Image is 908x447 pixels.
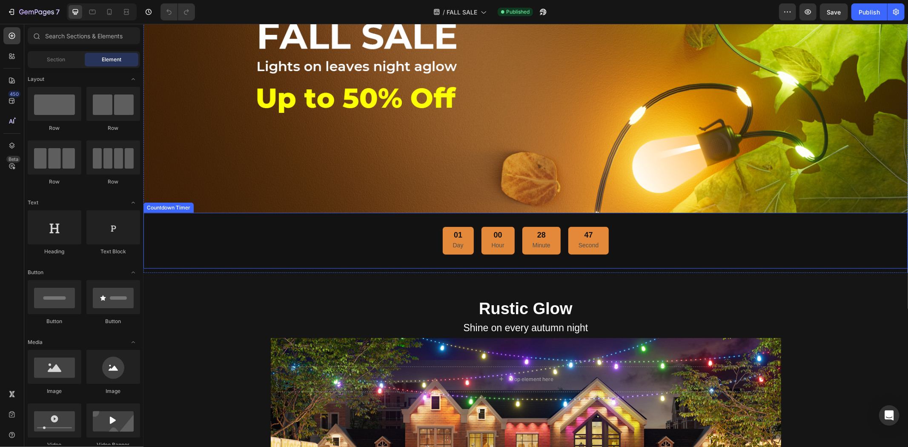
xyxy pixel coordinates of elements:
div: 01 [309,206,320,216]
h2: Rustic Glow [127,275,638,295]
div: 28 [389,206,407,216]
iframe: Design area [143,24,908,447]
span: Toggle open [126,335,140,349]
div: Row [28,124,81,132]
div: Button [86,318,140,325]
div: Image [86,387,140,395]
span: Layout [28,75,44,83]
div: Beta [6,156,20,163]
span: Toggle open [126,196,140,209]
div: Countdown Timer [2,180,49,188]
div: Row [86,178,140,186]
span: Toggle open [126,266,140,279]
button: 7 [3,3,63,20]
p: 7 [56,7,60,17]
div: Drop element here [365,352,410,359]
div: Row [86,124,140,132]
button: Publish [851,3,887,20]
div: Text Block [86,248,140,255]
span: Element [102,56,121,63]
div: Button [28,318,81,325]
div: Image [28,387,81,395]
button: Save [820,3,848,20]
span: Section [47,56,66,63]
p: Minute [389,216,407,227]
span: Save [827,9,841,16]
span: / [443,8,445,17]
span: Text [28,199,38,206]
input: Search Sections & Elements [28,27,140,44]
div: Undo/Redo [160,3,195,20]
span: FALL SALE [447,8,477,17]
p: Day [309,216,320,227]
div: Heading [28,248,81,255]
span: Media [28,338,43,346]
p: Second [435,216,455,227]
div: Row [28,178,81,186]
span: Toggle open [126,72,140,86]
div: Publish [859,8,880,17]
div: 00 [348,206,361,216]
div: Open Intercom Messenger [879,405,899,426]
p: Shine on every autumn night [128,295,637,313]
div: 47 [435,206,455,216]
span: Button [28,269,43,276]
div: 450 [8,91,20,97]
p: Hour [348,216,361,227]
span: Published [506,8,530,16]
